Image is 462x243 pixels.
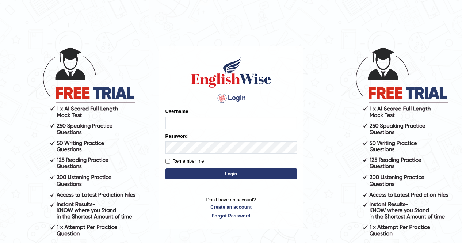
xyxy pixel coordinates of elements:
h4: Login [165,92,297,104]
label: Remember me [165,157,204,165]
img: Logo of English Wise sign in for intelligent practice with AI [190,56,273,89]
input: Remember me [165,159,170,164]
a: Create an account [165,204,297,210]
label: Password [165,133,188,140]
label: Username [165,108,188,115]
a: Forgot Password [165,212,297,219]
p: Don't have an account? [165,196,297,219]
button: Login [165,168,297,179]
